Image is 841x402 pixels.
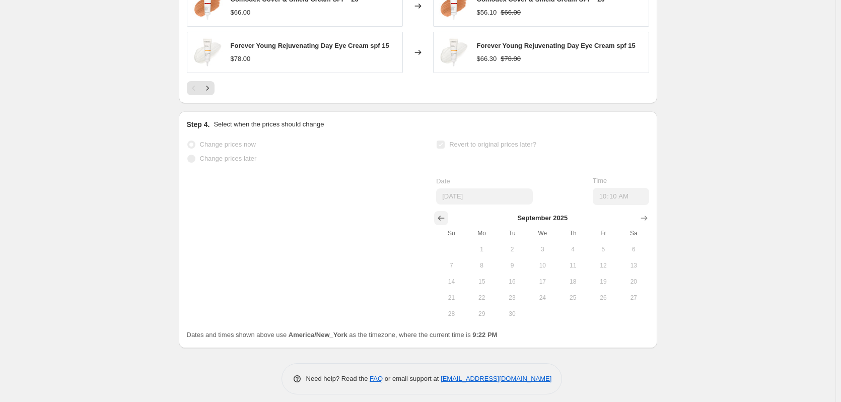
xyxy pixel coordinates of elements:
[557,290,588,306] button: Thursday September 25 2025
[471,229,493,237] span: Mo
[501,261,523,270] span: 9
[436,290,466,306] button: Sunday September 21 2025
[497,241,527,257] button: Tuesday September 2 2025
[557,225,588,241] th: Thursday
[306,375,370,382] span: Need help? Read the
[231,42,389,49] span: Forever Young Rejuvenating Day Eye Cream spf 15
[501,310,523,318] span: 30
[562,261,584,270] span: 11
[592,245,614,253] span: 5
[622,229,645,237] span: Sa
[477,42,636,49] span: Forever Young Rejuvenating Day Eye Cream spf 15
[527,274,557,290] button: Wednesday September 17 2025
[618,257,649,274] button: Saturday September 13 2025
[531,278,553,286] span: 17
[527,241,557,257] button: Wednesday September 3 2025
[637,211,651,225] button: Show next month, October 2025
[588,274,618,290] button: Friday September 19 2025
[592,278,614,286] span: 19
[592,294,614,302] span: 26
[562,278,584,286] span: 18
[497,290,527,306] button: Tuesday September 23 2025
[497,225,527,241] th: Tuesday
[562,294,584,302] span: 25
[501,294,523,302] span: 23
[593,188,649,205] input: 12:00
[187,81,215,95] nav: Pagination
[200,155,257,162] span: Change prices later
[440,229,462,237] span: Su
[622,278,645,286] span: 20
[592,229,614,237] span: Fr
[471,294,493,302] span: 22
[527,225,557,241] th: Wednesday
[467,274,497,290] button: Monday September 15 2025
[562,245,584,253] span: 4
[527,290,557,306] button: Wednesday September 24 2025
[187,331,498,339] span: Dates and times shown above use as the timezone, where the current time is
[449,141,536,148] span: Revert to original prices later?
[557,274,588,290] button: Thursday September 18 2025
[501,54,521,64] strike: $78.00
[618,241,649,257] button: Saturday September 6 2025
[562,229,584,237] span: Th
[439,37,469,68] img: CHR215_80x.jpg
[436,188,533,205] input: 8/31/2025
[436,177,450,185] span: Date
[622,245,645,253] span: 6
[471,310,493,318] span: 29
[231,54,251,64] div: $78.00
[434,211,448,225] button: Show previous month, August 2025
[200,141,256,148] span: Change prices now
[467,225,497,241] th: Monday
[436,274,466,290] button: Sunday September 14 2025
[497,274,527,290] button: Tuesday September 16 2025
[588,290,618,306] button: Friday September 26 2025
[531,229,553,237] span: We
[467,290,497,306] button: Monday September 22 2025
[477,8,497,18] div: $56.10
[557,241,588,257] button: Thursday September 4 2025
[588,257,618,274] button: Friday September 12 2025
[477,54,497,64] div: $66.30
[200,81,215,95] button: Next
[593,177,607,184] span: Time
[501,8,521,18] strike: $66.00
[436,225,466,241] th: Sunday
[441,375,551,382] a: [EMAIL_ADDRESS][DOMAIN_NAME]
[531,261,553,270] span: 10
[471,245,493,253] span: 1
[440,261,462,270] span: 7
[467,306,497,322] button: Monday September 29 2025
[592,261,614,270] span: 12
[588,225,618,241] th: Friday
[622,294,645,302] span: 27
[618,225,649,241] th: Saturday
[440,310,462,318] span: 28
[531,294,553,302] span: 24
[622,261,645,270] span: 13
[497,257,527,274] button: Tuesday September 9 2025
[467,257,497,274] button: Monday September 8 2025
[383,375,441,382] span: or email support at
[467,241,497,257] button: Monday September 1 2025
[370,375,383,382] a: FAQ
[471,261,493,270] span: 8
[436,306,466,322] button: Sunday September 28 2025
[588,241,618,257] button: Friday September 5 2025
[192,37,223,68] img: CHR215_80x.jpg
[531,245,553,253] span: 3
[214,119,324,129] p: Select when the prices should change
[618,290,649,306] button: Saturday September 27 2025
[436,257,466,274] button: Sunday September 7 2025
[471,278,493,286] span: 15
[501,278,523,286] span: 16
[501,229,523,237] span: Tu
[497,306,527,322] button: Tuesday September 30 2025
[231,8,251,18] div: $66.00
[618,274,649,290] button: Saturday September 20 2025
[187,119,210,129] h2: Step 4.
[440,278,462,286] span: 14
[527,257,557,274] button: Wednesday September 10 2025
[289,331,347,339] b: America/New_York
